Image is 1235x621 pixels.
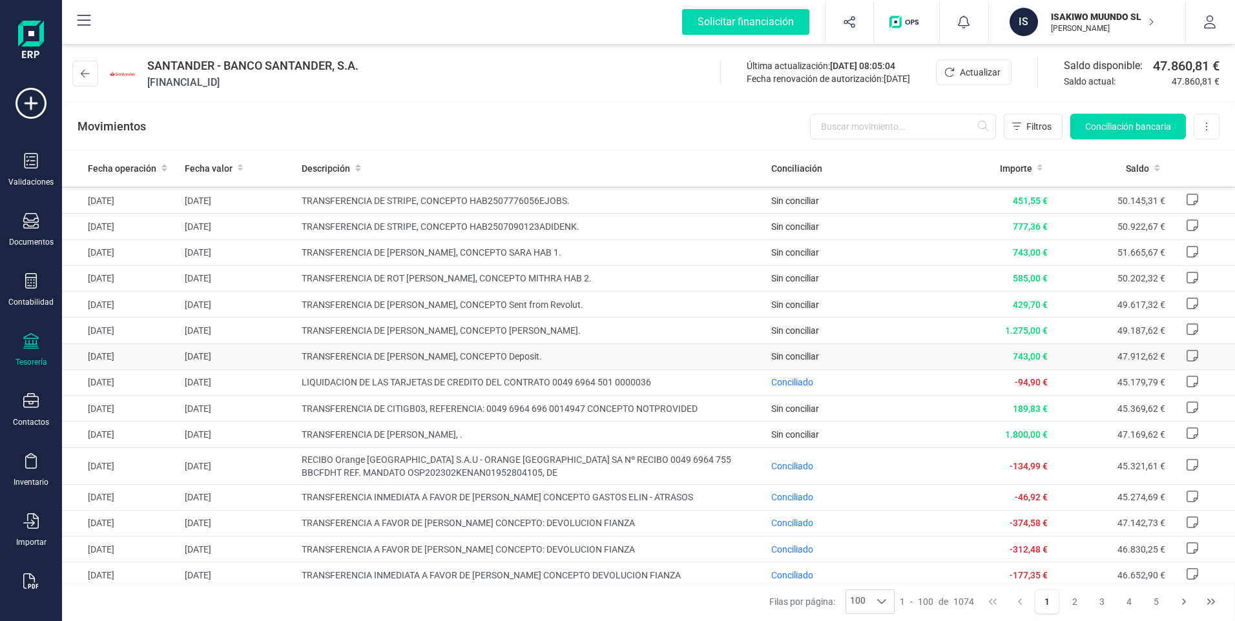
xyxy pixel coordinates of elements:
div: Contabilidad [8,297,54,307]
div: Filas por página: [769,589,895,614]
span: Sin conciliar [771,429,819,440]
td: [DATE] [180,422,297,447]
td: 46.830,25 € [1053,536,1170,562]
div: - [900,595,974,608]
td: [DATE] [180,214,297,239]
td: [DATE] [180,510,297,536]
div: Inventario [14,477,48,487]
td: 47.912,62 € [1053,343,1170,369]
span: -94,90 € [1015,377,1048,387]
span: TRANSFERENCIA DE STRIPE, CONCEPTO HAB2507090123ADIDENK. [302,220,760,233]
p: ISAKIWO MUUNDO SL [1051,10,1154,23]
td: [DATE] [62,214,180,239]
td: [DATE] [180,318,297,343]
span: TRANSFERENCIA A FAVOR DE [PERSON_NAME] CONCEPTO: DEVOLUCION FIANZA [302,516,760,529]
span: 189,83 € [1013,403,1048,414]
button: Solicitar financiación [667,1,825,43]
td: 49.617,32 € [1053,292,1170,318]
span: TRANSFERENCIA DE STRIPE, CONCEPTO HAB2507776056EJOBS. [302,194,760,207]
p: Movimientos [78,117,146,136]
button: Filtros [1004,114,1063,139]
td: [DATE] [180,562,297,588]
span: TRANSFERENCIA DE [PERSON_NAME], CONCEPTO SARA HAB 1. [302,246,760,259]
button: Conciliación bancaria [1070,114,1186,139]
button: Logo de OPS [882,1,931,43]
td: [DATE] [62,292,180,318]
span: 743,00 € [1013,247,1048,258]
img: Logo de OPS [889,15,924,28]
span: [FINANCIAL_ID] [147,75,358,90]
td: 47.169,62 € [1053,422,1170,447]
td: [DATE] [62,343,180,369]
td: [DATE] [62,422,180,447]
td: [DATE] [62,239,180,265]
span: Importe [1000,162,1032,175]
td: [DATE] [180,484,297,510]
td: [DATE] [180,369,297,395]
span: Conciliado [771,570,813,580]
td: [DATE] [62,447,180,484]
td: [DATE] [180,396,297,422]
span: [DATE] [884,74,910,84]
span: Saldo actual: [1064,75,1167,88]
td: [DATE] [180,292,297,318]
span: TRANSFERENCIA DE [PERSON_NAME], CONCEPTO [PERSON_NAME]. [302,324,760,337]
td: 50.145,31 € [1053,188,1170,214]
span: TRANSFERENCIA DE [PERSON_NAME], CONCEPTO Sent from Revolut. [302,298,760,311]
span: TRANSFERENCIA DE CITIGB03, REFERENCIA: 0049 6964 696 0014947 CONCEPTO NOTPROVIDED [302,402,760,415]
span: Saldo disponible: [1064,58,1148,74]
span: Conciliado [771,544,813,555]
td: [DATE] [62,484,180,510]
td: [DATE] [62,510,180,536]
span: Conciliación [771,162,822,175]
span: 1074 [953,595,974,608]
span: Sin conciliar [771,273,819,283]
td: [DATE] [180,343,297,369]
span: RECIBO Orange [GEOGRAPHIC_DATA] S.A.U - ORANGE [GEOGRAPHIC_DATA] SA Nº RECIBO 0049 6964 755 BBCFD... [302,453,760,479]
span: Conciliado [771,492,813,502]
span: Actualizar [960,66,1001,79]
p: [PERSON_NAME] [1051,23,1154,34]
span: -134,99 € [1010,461,1048,471]
span: 100 [918,595,933,608]
button: Actualizar [936,59,1012,85]
span: 1.800,00 € [1005,429,1048,440]
button: Page 3 [1090,589,1114,614]
td: 45.369,62 € [1053,396,1170,422]
span: Sin conciliar [771,247,819,258]
input: Buscar movimiento... [810,114,996,139]
span: Sin conciliar [771,325,819,336]
td: 50.922,67 € [1053,214,1170,239]
button: Page 1 [1035,589,1059,614]
div: Tesorería [16,357,47,367]
span: TRANSFERENCIA INMEDIATA A FAVOR DE [PERSON_NAME] CONCEPTO GASTOS ELIN - ATRASOS [302,491,760,504]
span: TRANSFERENCIA DE [PERSON_NAME], CONCEPTO Deposit. [302,350,760,363]
td: [DATE] [180,447,297,484]
td: [DATE] [62,396,180,422]
button: Previous Page [1008,589,1032,614]
span: Sin conciliar [771,351,819,361]
span: 451,55 € [1013,196,1048,206]
span: -312,48 € [1010,544,1048,555]
span: -374,58 € [1010,518,1048,528]
div: Validaciones [8,177,54,187]
span: Sin conciliar [771,196,819,206]
div: Última actualización: [747,59,910,72]
td: [DATE] [180,536,297,562]
td: 49.187,62 € [1053,318,1170,343]
span: TRANSFERENCIA DE [PERSON_NAME], . [302,428,760,441]
td: 46.652,90 € [1053,562,1170,588]
span: Saldo [1126,162,1149,175]
span: Conciliación bancaria [1085,120,1171,133]
div: Fecha renovación de autorización: [747,72,910,85]
button: Page 5 [1144,589,1168,614]
td: [DATE] [180,265,297,291]
span: Fecha valor [185,162,233,175]
button: First Page [981,589,1005,614]
button: Last Page [1199,589,1223,614]
span: Sin conciliar [771,300,819,310]
span: 1 [900,595,905,608]
div: IS [1010,8,1038,36]
td: [DATE] [62,536,180,562]
span: Fecha operación [88,162,156,175]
